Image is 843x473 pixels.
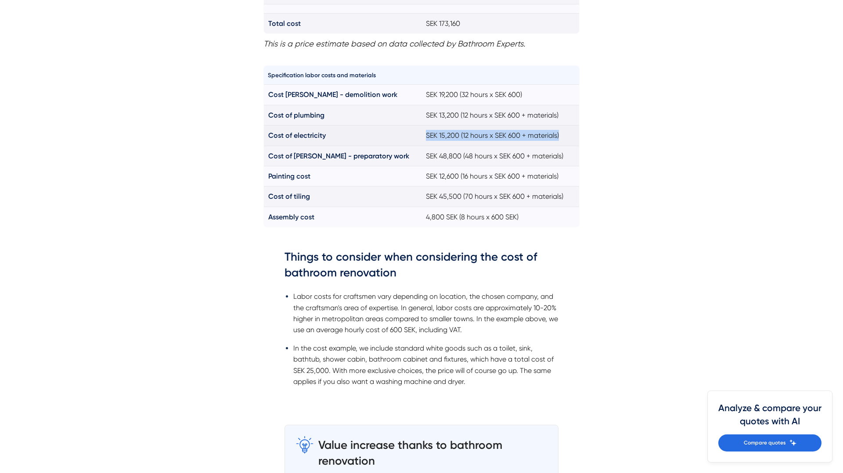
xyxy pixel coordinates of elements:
[740,416,800,426] font: quotes with AI
[268,213,314,221] font: Assembly cost
[426,152,563,160] font: SEK 48,800 (48 hours x SEK 600 + materials)
[268,172,310,180] font: Painting cost
[318,438,502,468] font: Value increase thanks to bathroom renovation
[744,440,786,446] font: Compare quotes
[426,19,460,28] font: SEK 173,160
[426,131,559,140] font: SEK 15,200 (12 hours x SEK 600 + materials)
[268,131,326,140] font: Cost of electricity
[268,152,409,160] font: Cost of [PERSON_NAME] - preparatory work
[426,90,522,99] font: SEK 19,200 (32 hours x SEK 600)
[268,111,324,119] font: Cost of plumbing
[268,192,310,201] font: Cost of tiling
[285,250,537,279] font: Things to consider when considering the cost of bathroom renovation
[268,19,301,28] font: Total cost
[426,172,558,180] font: SEK 12,600 (16 hours x SEK 600 + materials)
[426,213,519,221] font: 4,800 SEK (8 hours x 600 SEK)
[263,39,525,48] font: This is a price estimate based on data collected by Bathroom Experts.
[268,90,397,99] font: Cost [PERSON_NAME] - demolition work
[426,111,558,119] font: SEK 13,200 (12 hours x SEK 600 + materials)
[426,192,563,201] font: SEK 45,500 (70 hours x SEK 600 + materials)
[718,402,821,413] font: Analyze & compare your
[268,72,376,79] font: Specification labor costs and materials
[718,434,821,451] a: Compare quotes
[293,344,554,386] font: In the cost example, we include standard white goods such as a toilet, sink, bathtub, shower cabi...
[293,292,558,334] font: Labor costs for craftsmen vary depending on location, the chosen company, and the craftsman's are...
